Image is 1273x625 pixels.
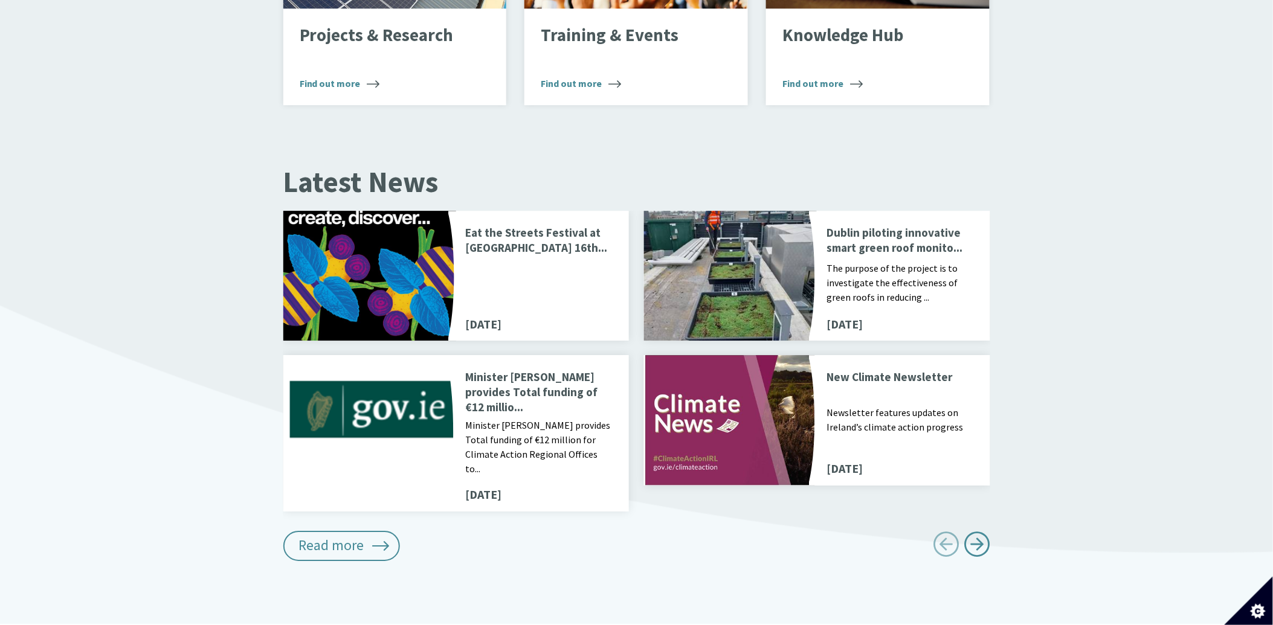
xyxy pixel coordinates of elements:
span: [DATE] [827,460,863,478]
a: Dublin piloting innovative smart green roof monito... The purpose of the project is to investigat... [644,211,990,341]
p: Minister [PERSON_NAME] provides Total funding of €12 millio... [466,370,614,415]
p: Eat the Streets Festival at [GEOGRAPHIC_DATA] 16th... [466,225,614,258]
span: [DATE] [827,315,863,333]
span: Find out more [783,76,863,91]
p: The purpose of the project is to investigate the effectiveness of green roofs in reducing ... [827,261,975,306]
span: [DATE] [466,315,502,333]
span: Find out more [541,76,622,91]
button: Set cookie preferences [1225,577,1273,625]
a: New Climate Newsletter Newsletter features updates on Ireland’s climate action progress [DATE] [644,355,990,486]
p: New Climate Newsletter [827,370,975,402]
p: Newsletter features updates on Ireland’s climate action progress [827,405,975,450]
span: [DATE] [466,486,502,504]
p: Dublin piloting innovative smart green roof monito... [827,225,975,258]
a: Read more [283,531,401,561]
p: Projects & Research [300,26,471,45]
p: Training & Events [541,26,713,45]
h2: Latest News [283,166,990,198]
p: Minister [PERSON_NAME] provides Total funding of €12 million for Climate Action Regional Offices ... [466,418,614,476]
span: Find out more [300,76,380,91]
a: Eat the Streets Festival at [GEOGRAPHIC_DATA] 16th... [DATE] [283,211,630,341]
p: Knowledge Hub [783,26,955,45]
a: Minister [PERSON_NAME] provides Total funding of €12 millio... Minister [PERSON_NAME] provides To... [283,355,630,511]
